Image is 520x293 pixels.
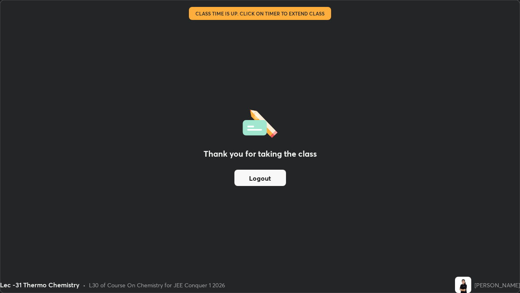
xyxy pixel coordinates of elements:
[243,107,277,138] img: offlineFeedback.1438e8b3.svg
[234,170,286,186] button: Logout
[204,148,317,160] h2: Thank you for taking the class
[474,281,520,289] div: [PERSON_NAME]
[83,281,86,289] div: •
[89,281,225,289] div: L30 of Course On Chemistry for JEE Conquer 1 2026
[455,277,471,293] img: f0abc145afbb4255999074184a468336.jpg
